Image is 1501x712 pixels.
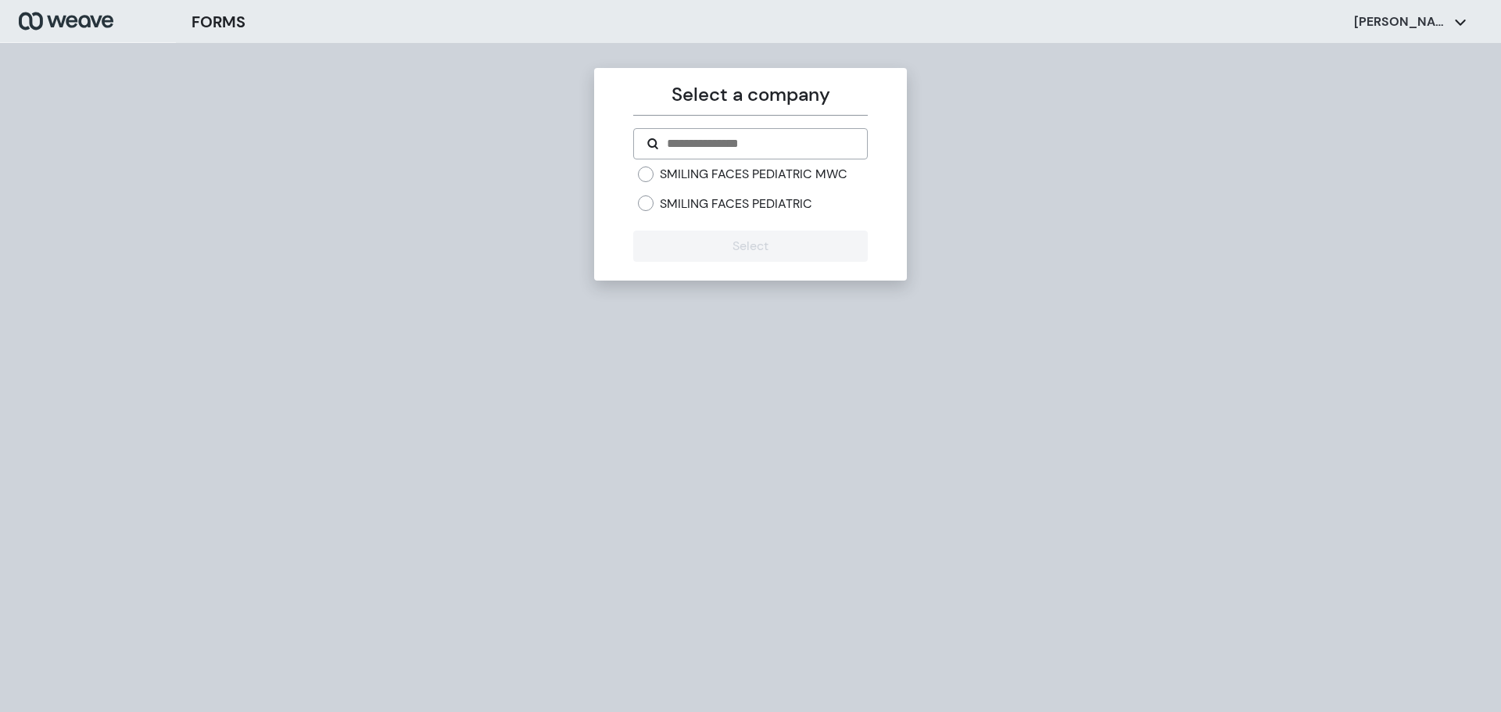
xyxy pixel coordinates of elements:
[660,195,812,213] label: SMILING FACES PEDIATRIC
[633,231,867,262] button: Select
[633,81,867,109] p: Select a company
[665,134,854,153] input: Search
[660,166,847,183] label: SMILING FACES PEDIATRIC MWC
[192,10,245,34] h3: FORMS
[1354,13,1448,30] p: [PERSON_NAME]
